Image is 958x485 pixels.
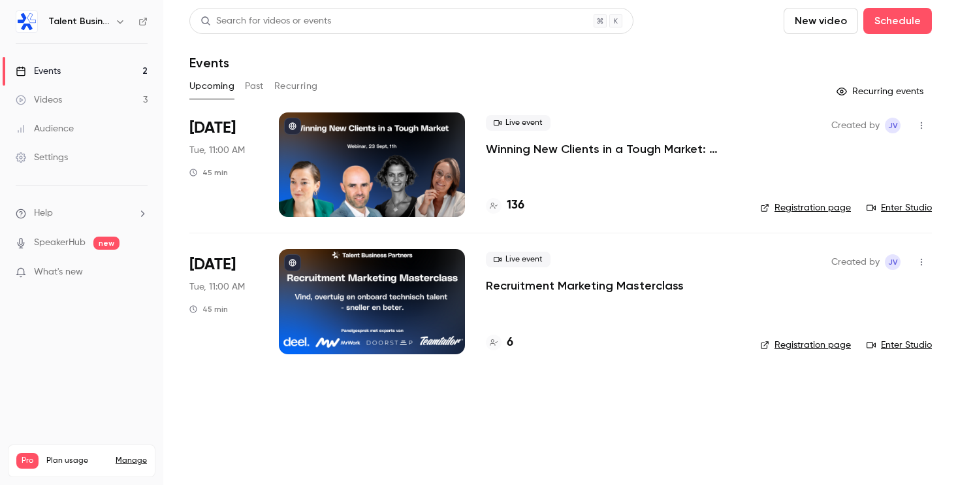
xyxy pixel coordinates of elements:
[885,118,901,133] span: Jeroen Van Ermen
[863,8,932,34] button: Schedule
[867,201,932,214] a: Enter Studio
[16,151,68,164] div: Settings
[132,267,148,278] iframe: Noticeable Trigger
[867,339,932,352] a: Enter Studio
[486,197,524,214] a: 136
[885,254,901,270] span: Jeroen Van Ermen
[189,280,245,293] span: Tue, 11:00 AM
[34,207,53,220] span: Help
[831,118,880,133] span: Created by
[189,304,228,314] div: 45 min
[507,197,524,214] h4: 136
[16,93,62,107] div: Videos
[888,254,898,270] span: JV
[16,65,61,78] div: Events
[486,334,513,352] a: 6
[189,249,258,354] div: Oct 14 Tue, 11:00 AM (Europe/Madrid)
[189,55,229,71] h1: Events
[16,453,39,469] span: Pro
[46,456,108,466] span: Plan usage
[48,15,110,28] h6: Talent Business Partners
[189,118,236,139] span: [DATE]
[34,236,86,250] a: SpeakerHub
[189,167,228,178] div: 45 min
[831,81,932,102] button: Recurring events
[200,14,331,28] div: Search for videos or events
[888,118,898,133] span: JV
[760,201,851,214] a: Registration page
[116,456,147,466] a: Manage
[245,76,264,97] button: Past
[831,254,880,270] span: Created by
[784,8,858,34] button: New video
[189,254,236,275] span: [DATE]
[189,76,234,97] button: Upcoming
[189,112,258,217] div: Sep 23 Tue, 11:00 AM (Europe/Madrid)
[486,252,551,267] span: Live event
[34,265,83,279] span: What's new
[486,115,551,131] span: Live event
[189,144,245,157] span: Tue, 11:00 AM
[486,141,739,157] a: Winning New Clients in a Tough Market: Strategies for Staffing & Recruitment Agencies
[16,11,37,32] img: Talent Business Partners
[93,237,120,250] span: new
[274,76,318,97] button: Recurring
[507,334,513,352] h4: 6
[486,278,684,293] a: Recruitment Marketing Masterclass
[16,207,148,220] li: help-dropdown-opener
[760,339,851,352] a: Registration page
[16,122,74,135] div: Audience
